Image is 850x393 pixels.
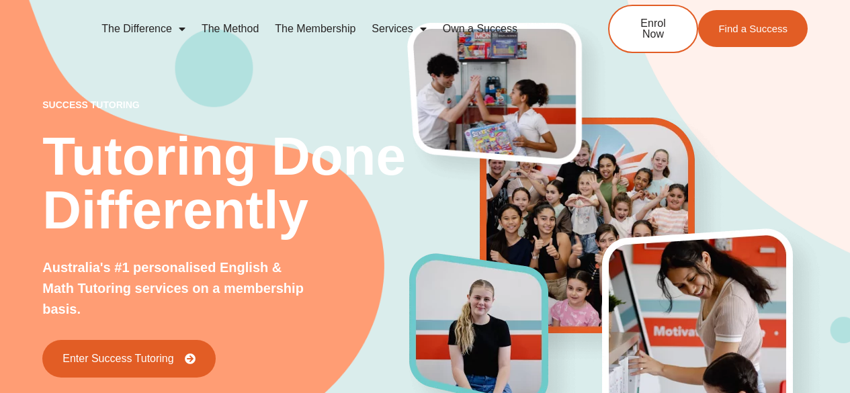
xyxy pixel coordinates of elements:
a: The Difference [93,13,194,44]
a: Enrol Now [608,5,698,53]
span: Find a Success [718,24,788,34]
p: Australia's #1 personalised English & Math Tutoring services on a membership basis. [42,257,310,320]
a: Services [364,13,434,44]
h2: Tutoring Done Differently [42,130,409,237]
span: Enter Success Tutoring [62,353,173,364]
p: success tutoring [42,100,409,110]
a: The Method [194,13,267,44]
span: Enrol Now [630,18,677,40]
a: The Membership [267,13,364,44]
a: Enter Success Tutoring [42,340,215,378]
nav: Menu [93,13,564,44]
a: Find a Success [698,10,808,47]
iframe: Chat Widget [783,329,850,393]
a: Own a Success [435,13,525,44]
